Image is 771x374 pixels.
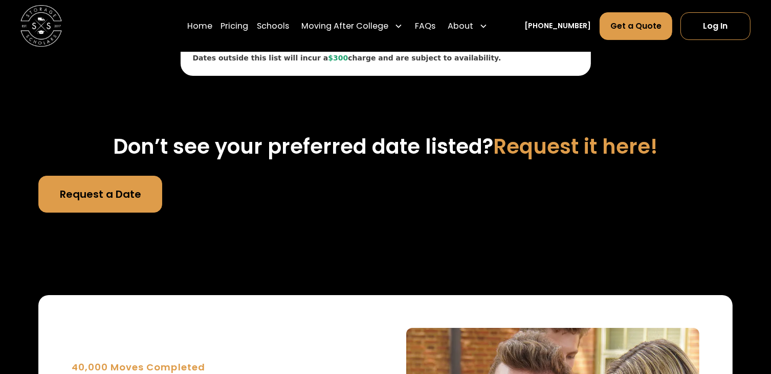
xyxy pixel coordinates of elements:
div: Dates outside this list will incur a charge and are subject to availability. [193,53,502,64]
a: Log In [680,12,751,39]
span: $300 [328,54,348,62]
h3: Don’t see your preferred date listed? [38,134,732,159]
div: 40,000 Moves Completed [72,360,365,374]
div: About [448,19,473,32]
a: Request a Date [38,176,162,213]
div: Moving After College [301,19,388,32]
a: Home [187,11,212,40]
img: Storage Scholars main logo [20,5,61,46]
a: FAQs [415,11,435,40]
a: Get a Quote [600,12,672,39]
div: About [444,11,492,40]
a: Pricing [221,11,249,40]
a: [PHONE_NUMBER] [525,20,591,31]
a: home [20,5,61,46]
div: Moving After College [297,11,407,40]
span: Request it here! [493,132,658,161]
a: Schools [257,11,289,40]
